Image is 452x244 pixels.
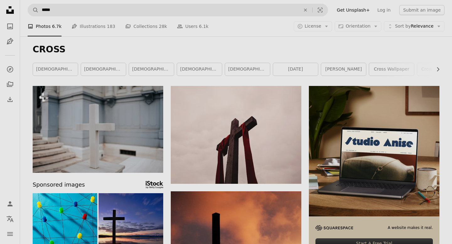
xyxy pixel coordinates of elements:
[333,5,374,15] a: Get Unsplash+
[305,24,321,29] span: License
[321,63,366,76] a: [PERSON_NAME]
[33,86,163,173] img: a white cross sitting on top of a wooden table
[33,63,78,76] a: [DEMOGRAPHIC_DATA]
[4,198,16,210] a: Log in / Sign up
[4,20,16,33] a: Photos
[273,63,318,76] a: [DATE]
[107,23,116,30] span: 183
[294,21,332,31] button: License
[299,4,312,16] button: Clear
[4,63,16,76] a: Explore
[28,4,39,16] button: Search Unsplash
[4,228,16,240] button: Menu
[125,16,167,36] a: Collections 28k
[384,21,444,31] button: Sort byRelevance
[346,24,370,29] span: Orientation
[432,63,439,76] button: scroll list to the right
[369,63,414,76] a: cross wallpaper
[171,86,301,184] img: low angle view of cross with red garment
[395,23,433,29] span: Relevance
[33,44,439,55] h1: CROSS
[159,23,167,30] span: 28k
[177,63,222,76] a: [DEMOGRAPHIC_DATA][PERSON_NAME]
[315,225,353,231] img: file-1705255347840-230a6ab5bca9image
[374,5,394,15] a: Log in
[4,35,16,48] a: Illustrations
[72,16,115,36] a: Illustrations 183
[33,180,85,189] span: Sponsored images
[4,4,16,18] a: Home — Unsplash
[199,23,208,30] span: 6.1k
[388,225,433,231] span: A website makes it real.
[4,213,16,225] button: Language
[171,132,301,137] a: low angle view of cross with red garment
[335,21,381,31] button: Orientation
[33,126,163,132] a: a white cross sitting on top of a wooden table
[177,16,208,36] a: Users 6.1k
[225,63,270,76] a: [DEMOGRAPHIC_DATA]
[129,63,174,76] a: [DEMOGRAPHIC_DATA]
[28,4,328,16] form: Find visuals sitewide
[399,5,444,15] button: Submit an image
[309,86,439,216] img: file-1705123271268-c3eaf6a79b21image
[313,4,328,16] button: Visual search
[395,24,411,29] span: Sort by
[4,78,16,91] a: Collections
[4,93,16,106] a: Download History
[81,63,126,76] a: [DEMOGRAPHIC_DATA]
